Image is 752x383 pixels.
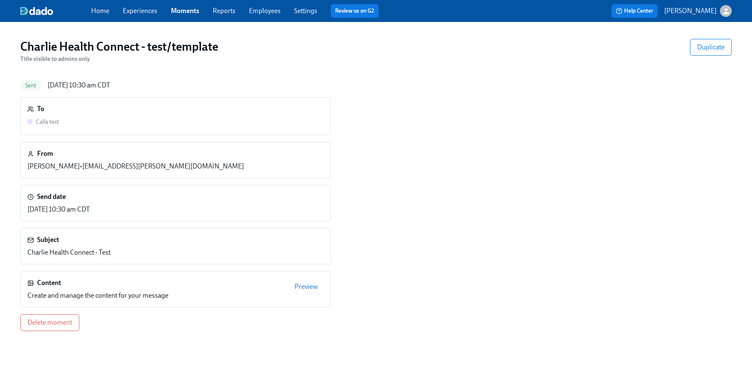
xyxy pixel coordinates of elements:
p: [PERSON_NAME] [664,6,717,16]
button: Review us on G2 [331,4,379,18]
h6: Subject [37,235,59,244]
h6: To [37,104,44,114]
a: Experiences [123,7,157,15]
span: Calla test [36,118,59,125]
div: [PERSON_NAME] • [EMAIL_ADDRESS][PERSON_NAME][DOMAIN_NAME] [27,162,244,171]
span: Title visible to admins only [20,55,90,62]
span: Sent [20,82,41,89]
a: Review us on G2 [335,7,374,15]
a: Settings [294,7,317,15]
h6: Content [37,278,61,288]
img: dado [20,7,53,15]
span: Delete moment [27,318,72,327]
a: Home [91,7,109,15]
a: dado [20,7,91,15]
span: Duplicate [697,43,725,52]
h6: From [37,149,53,158]
h6: Send date [37,192,66,201]
h3: Charlie Health Connect - test/template [20,39,218,54]
p: Create and manage the content for your message [27,291,168,300]
a: Employees [249,7,281,15]
button: Duplicate [690,39,732,56]
button: Help Center [611,4,657,18]
button: Delete moment [20,314,79,331]
a: Moments [171,7,199,15]
a: Reports [213,7,235,15]
span: Help Center [616,7,653,15]
button: [PERSON_NAME] [664,5,732,17]
p: Charlie Health Connect - Test [27,248,111,257]
span: Preview [295,282,318,291]
div: [DATE] 10:30 am CDT [27,205,90,214]
button: Preview [289,278,324,295]
div: [DATE] 10:30 am CDT [48,81,110,90]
